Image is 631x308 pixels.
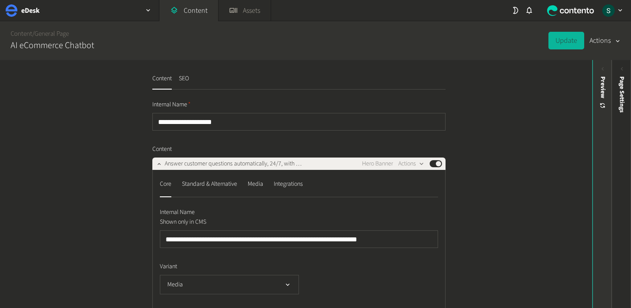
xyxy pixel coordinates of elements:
span: Content [152,145,172,154]
button: SEO [179,74,189,90]
button: Content [152,74,172,90]
span: Internal Name [160,208,195,217]
div: Media [248,177,263,191]
span: Answer customer questions automatically, 24/7, with an eComm… [165,159,303,169]
div: Core [160,177,171,191]
button: Actions [398,158,424,169]
span: Variant [160,262,177,271]
a: Content [11,29,32,38]
img: eDesk [5,4,18,17]
button: Actions [589,32,620,49]
span: / [32,29,34,38]
p: Shown only in CMS [160,217,361,227]
button: Media [160,275,299,294]
span: Hero Banner [362,159,393,169]
h2: eDesk [21,5,40,16]
div: Preview [598,76,607,109]
span: Internal Name [152,100,191,109]
button: Update [548,32,584,49]
h2: AI eCommerce Chatbot [11,39,94,52]
img: Sarah Grady [602,4,615,17]
div: Standard & Alternative [182,177,237,191]
div: Integrations [274,177,303,191]
span: Page Settings [617,76,627,113]
a: General Page [34,29,69,38]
